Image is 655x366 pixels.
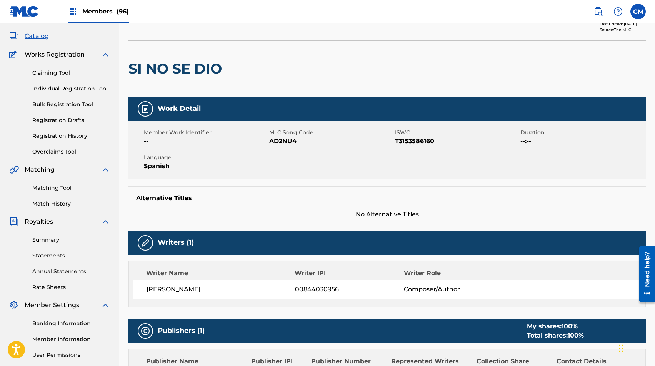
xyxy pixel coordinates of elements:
[158,238,194,247] h5: Writers (1)
[630,4,646,19] div: User Menu
[527,322,584,331] div: My shares:
[32,116,110,124] a: Registration Drafts
[101,301,110,310] img: expand
[32,267,110,276] a: Annual Statements
[295,285,404,294] span: 00844030956
[32,85,110,93] a: Individual Registration Tool
[141,238,150,247] img: Writers
[9,301,18,310] img: Member Settings
[617,329,655,366] div: Widget de chat
[590,4,606,19] a: Public Search
[68,7,78,16] img: Top Rightsholders
[251,357,306,366] div: Publisher IPI
[295,269,403,278] div: Writer IPI
[527,331,584,340] div: Total shares:
[144,154,267,162] span: Language
[32,236,110,244] a: Summary
[146,269,295,278] div: Writer Name
[520,129,644,137] span: Duration
[144,162,267,171] span: Spanish
[25,32,49,41] span: Catalog
[101,50,110,59] img: expand
[32,184,110,192] a: Matching Tool
[477,357,551,366] div: Collection Share
[593,7,603,16] img: search
[610,4,626,19] div: Help
[158,326,205,335] h5: Publishers (1)
[101,165,110,174] img: expand
[32,148,110,156] a: Overclaims Tool
[9,32,18,41] img: Catalog
[617,329,655,366] iframe: Chat Widget
[101,217,110,226] img: expand
[395,137,518,146] span: T3153586160
[32,335,110,343] a: Member Information
[32,200,110,208] a: Match History
[9,50,19,59] img: Works Registration
[395,129,518,137] span: ISWC
[128,210,646,219] span: No Alternative Titles
[562,323,578,330] span: 100 %
[600,27,646,33] div: Source: The MLC
[404,285,503,294] span: Composer/Author
[32,69,110,77] a: Claiming Tool
[158,104,201,113] h5: Work Detail
[144,129,267,137] span: Member Work Identifier
[141,326,150,336] img: Publishers
[32,252,110,260] a: Statements
[147,285,295,294] span: [PERSON_NAME]
[391,357,470,366] div: Represented Writers
[311,357,385,366] div: Publisher Number
[269,137,393,146] span: AD2NU4
[600,21,646,27] div: Last Edited: [DATE]
[404,269,503,278] div: Writer Role
[32,351,110,359] a: User Permissions
[82,7,129,16] span: Members
[141,104,150,114] img: Work Detail
[32,132,110,140] a: Registration History
[269,129,393,137] span: MLC Song Code
[25,217,53,226] span: Royalties
[25,301,79,310] span: Member Settings
[32,319,110,328] a: Banking Information
[9,165,19,174] img: Matching
[117,8,129,15] span: (96)
[9,32,49,41] a: CatalogCatalog
[520,137,644,146] span: --:--
[32,100,110,109] a: Bulk Registration Tool
[613,7,623,16] img: help
[9,6,39,17] img: MLC Logo
[557,357,631,366] div: Contact Details
[32,283,110,291] a: Rate Sheets
[633,243,655,305] iframe: Resource Center
[144,137,267,146] span: --
[568,332,584,339] span: 100 %
[136,194,638,202] h5: Alternative Titles
[25,50,85,59] span: Works Registration
[146,357,245,366] div: Publisher Name
[9,217,18,226] img: Royalties
[25,165,55,174] span: Matching
[619,337,623,360] div: Arrastrar
[128,60,226,77] h2: SI NO SE DIO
